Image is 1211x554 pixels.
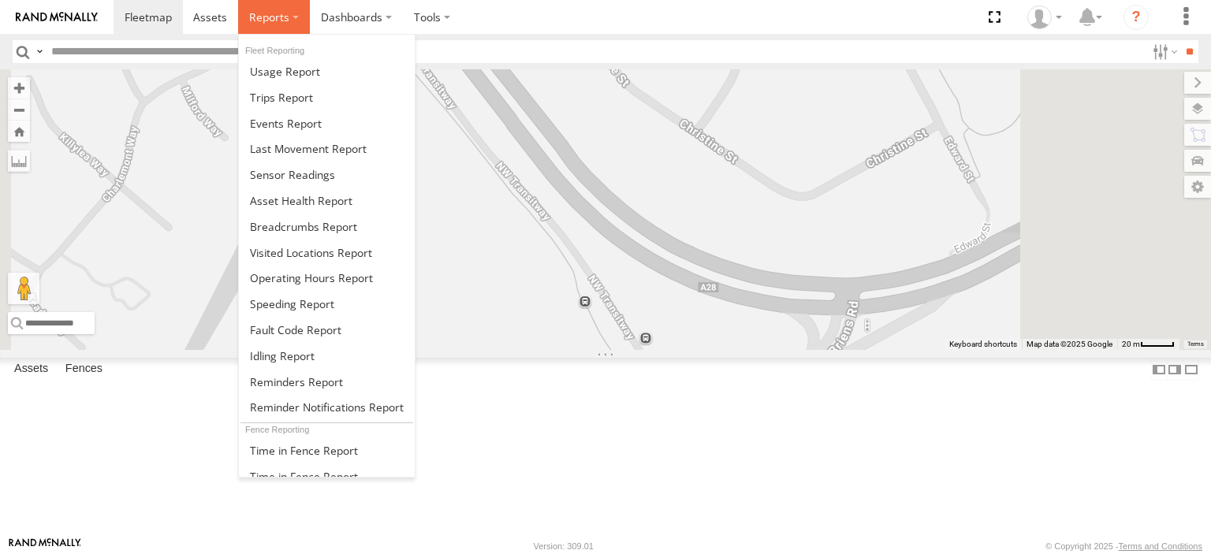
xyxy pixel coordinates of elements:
[239,188,415,214] a: Asset Health Report
[239,437,415,463] a: Time in Fences Report
[1151,358,1167,381] label: Dock Summary Table to the Left
[534,541,594,551] div: Version: 309.01
[239,369,415,395] a: Reminders Report
[16,12,98,23] img: rand-logo.svg
[58,359,110,381] label: Fences
[239,317,415,343] a: Fault Code Report
[949,339,1017,350] button: Keyboard shortcuts
[1146,40,1180,63] label: Search Filter Options
[239,343,415,369] a: Idling Report
[239,58,415,84] a: Usage Report
[8,150,30,172] label: Measure
[239,162,415,188] a: Sensor Readings
[8,121,30,142] button: Zoom Home
[1027,340,1112,348] span: Map data ©2025 Google
[1117,339,1179,350] button: Map Scale: 20 m per 40 pixels
[1119,541,1202,551] a: Terms and Conditions
[1022,6,1068,29] div: Muhammad Salman
[6,359,56,381] label: Assets
[8,273,39,304] button: Drag Pegman onto the map to open Street View
[239,214,415,240] a: Breadcrumbs Report
[9,538,81,554] a: Visit our Website
[1123,5,1149,30] i: ?
[8,99,30,121] button: Zoom out
[239,291,415,317] a: Fleet Speed Report
[8,77,30,99] button: Zoom in
[1122,340,1140,348] span: 20 m
[239,265,415,291] a: Asset Operating Hours Report
[1045,541,1202,551] div: © Copyright 2025 -
[239,110,415,136] a: Full Events Report
[1183,358,1199,381] label: Hide Summary Table
[1187,340,1204,347] a: Terms (opens in new tab)
[33,40,46,63] label: Search Query
[239,395,415,421] a: Service Reminder Notifications Report
[239,463,415,489] a: Time in Fences Report
[1167,358,1183,381] label: Dock Summary Table to the Right
[239,84,415,110] a: Trips Report
[1184,176,1211,198] label: Map Settings
[239,136,415,162] a: Last Movement Report
[239,240,415,266] a: Visited Locations Report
